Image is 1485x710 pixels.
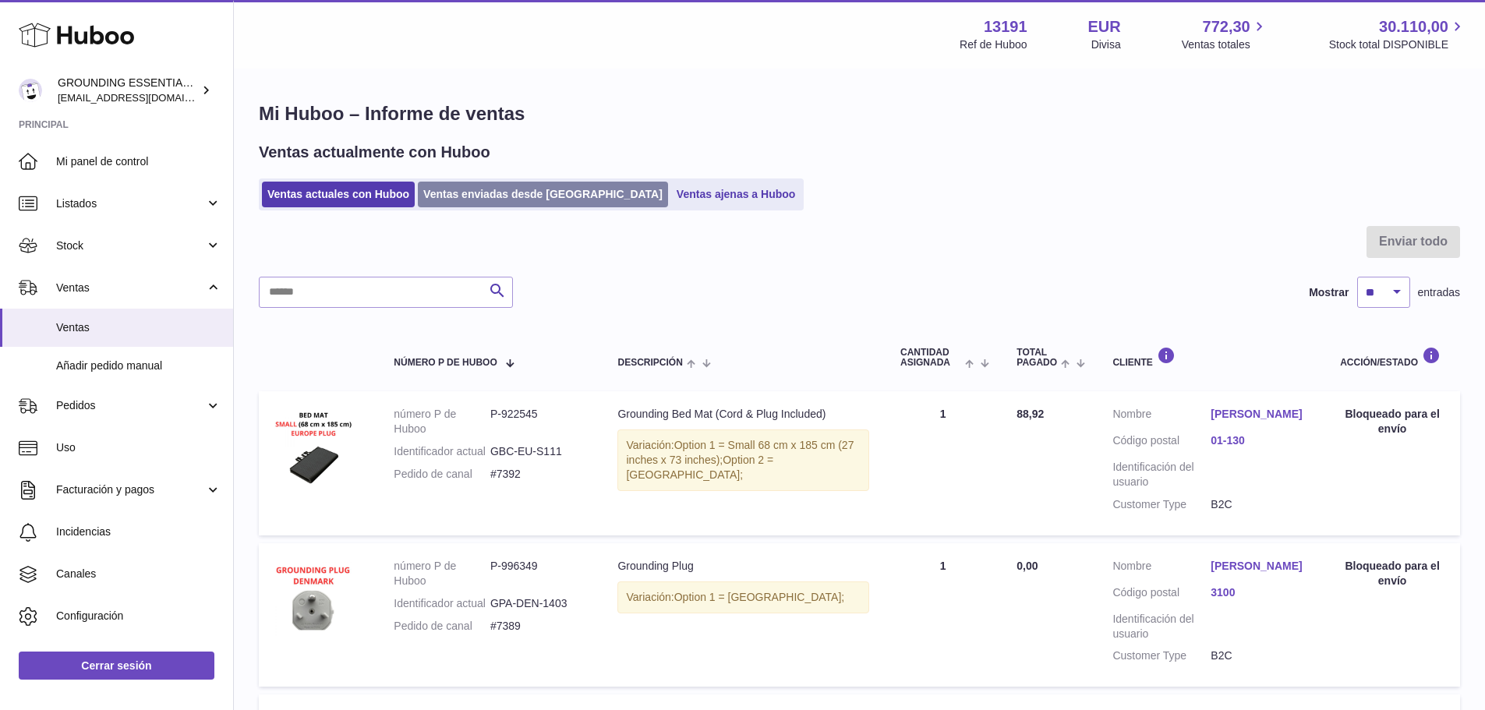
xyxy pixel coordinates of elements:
[1340,407,1444,436] div: Bloqueado para el envío
[274,407,352,485] img: 131911721136057.png
[56,196,205,211] span: Listados
[1203,16,1250,37] span: 772,30
[394,444,490,459] dt: Identificador actual
[626,439,854,466] span: Option 1 = Small 68 cm x 185 cm (27 inches x 73 inches);
[56,609,221,623] span: Configuración
[56,154,221,169] span: Mi panel de control
[1112,460,1211,489] dt: Identificación del usuario
[1088,16,1121,37] strong: EUR
[1182,37,1268,52] span: Ventas totales
[490,596,587,611] dd: GPA-DEN-1403
[900,348,961,368] span: Cantidad ASIGNADA
[885,391,1001,535] td: 1
[671,182,801,207] a: Ventas ajenas a Huboo
[394,467,490,482] dt: Pedido de canal
[1211,407,1309,422] a: [PERSON_NAME]
[1112,433,1211,452] dt: Código postal
[1112,497,1211,512] dt: Customer Type
[58,76,198,105] div: GROUNDING ESSENTIALS INTERNATIONAL SLU
[56,359,221,373] span: Añadir pedido manual
[56,320,221,335] span: Ventas
[617,429,869,491] div: Variación:
[490,407,587,436] dd: P-922545
[984,16,1027,37] strong: 13191
[56,525,221,539] span: Incidencias
[1340,559,1444,588] div: Bloqueado para el envío
[58,91,229,104] span: [EMAIL_ADDRESS][DOMAIN_NAME]
[394,358,497,368] span: número P de Huboo
[56,440,221,455] span: Uso
[1418,285,1460,300] span: entradas
[1211,648,1309,663] dd: B2C
[19,652,214,680] a: Cerrar sesión
[1112,347,1309,368] div: Cliente
[617,407,869,422] div: Grounding Bed Mat (Cord & Plug Included)
[1211,497,1309,512] dd: B2C
[1329,37,1466,52] span: Stock total DISPONIBLE
[56,482,205,497] span: Facturación y pagos
[490,444,587,459] dd: GBC-EU-S111
[617,581,869,613] div: Variación:
[1211,585,1309,600] a: 3100
[490,467,587,482] dd: #7392
[274,559,352,637] img: 131911721217248.jpg
[490,559,587,588] dd: P-996349
[56,238,205,253] span: Stock
[885,543,1001,687] td: 1
[1309,285,1349,300] label: Mostrar
[19,79,42,102] img: internalAdmin-13191@internal.huboo.com
[56,281,205,295] span: Ventas
[1017,408,1044,420] span: 88,92
[394,407,490,436] dt: número P de Huboo
[1112,585,1211,604] dt: Código postal
[1182,16,1268,52] a: 772,30 Ventas totales
[1379,16,1448,37] span: 30.110,00
[259,142,490,163] h2: Ventas actualmente con Huboo
[262,182,415,207] a: Ventas actuales con Huboo
[1112,407,1211,426] dt: Nombre
[259,101,1460,126] h1: Mi Huboo – Informe de ventas
[1211,559,1309,574] a: [PERSON_NAME]
[960,37,1027,52] div: Ref de Huboo
[1017,560,1038,572] span: 0,00
[1112,559,1211,578] dt: Nombre
[1112,612,1211,641] dt: Identificación del usuario
[56,398,205,413] span: Pedidos
[1329,16,1466,52] a: 30.110,00 Stock total DISPONIBLE
[617,358,682,368] span: Descripción
[394,559,490,588] dt: número P de Huboo
[394,619,490,634] dt: Pedido de canal
[1112,648,1211,663] dt: Customer Type
[56,567,221,581] span: Canales
[1340,347,1444,368] div: Acción/Estado
[617,559,869,574] div: Grounding Plug
[1017,348,1057,368] span: Total pagado
[674,591,845,603] span: Option 1 = [GEOGRAPHIC_DATA];
[1091,37,1121,52] div: Divisa
[490,619,587,634] dd: #7389
[418,182,668,207] a: Ventas enviadas desde [GEOGRAPHIC_DATA]
[394,596,490,611] dt: Identificador actual
[1211,433,1309,448] a: 01-130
